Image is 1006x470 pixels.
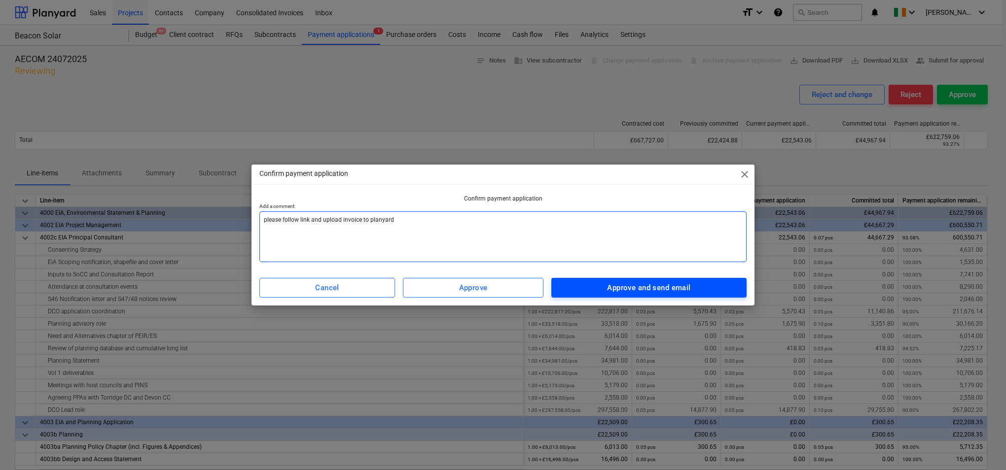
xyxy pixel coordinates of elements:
[957,423,1006,470] iframe: Chat Widget
[403,278,543,298] button: Approve
[259,278,395,298] button: Cancel
[551,278,747,298] button: Approve and send email
[315,281,339,294] div: Cancel
[607,281,690,294] div: Approve and send email
[459,281,488,294] div: Approve
[259,203,747,211] p: Add a comment
[259,211,747,262] textarea: please follow link and upload invoice to planyard
[259,168,348,179] p: Confirm payment application
[739,168,751,180] span: close
[259,195,747,203] p: Confirm payment application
